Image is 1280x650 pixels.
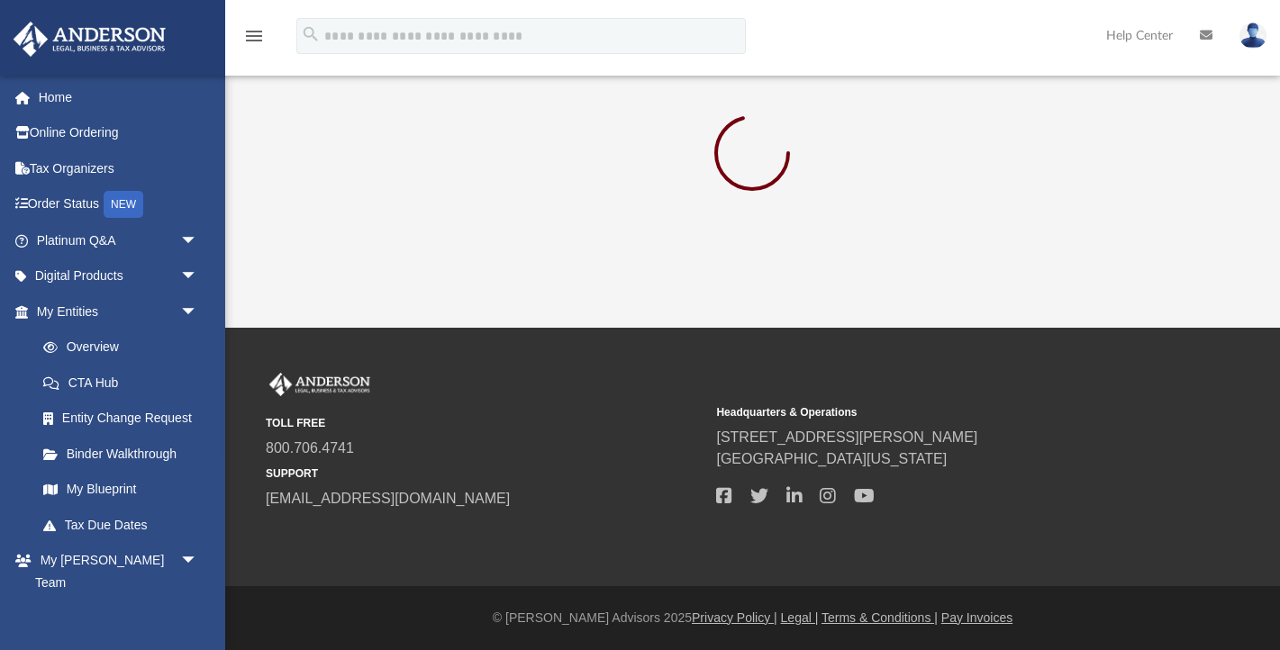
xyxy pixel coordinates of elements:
[692,610,777,625] a: Privacy Policy |
[301,24,321,44] i: search
[8,22,171,57] img: Anderson Advisors Platinum Portal
[13,186,225,223] a: Order StatusNEW
[25,472,216,508] a: My Blueprint
[13,543,216,600] a: My [PERSON_NAME] Teamarrow_drop_down
[13,293,225,330] a: My Entitiesarrow_drop_down
[716,429,977,445] a: [STREET_ADDRESS][PERSON_NAME]
[243,34,265,47] a: menu
[1239,23,1266,49] img: User Pic
[13,79,225,115] a: Home
[180,293,216,330] span: arrow_drop_down
[716,451,947,466] a: [GEOGRAPHIC_DATA][US_STATE]
[13,115,225,151] a: Online Ordering
[25,436,225,472] a: Binder Walkthrough
[104,191,143,218] div: NEW
[266,415,704,431] small: TOLL FREE
[822,610,938,625] a: Terms & Conditions |
[716,404,1154,420] small: Headquarters & Operations
[180,543,216,580] span: arrow_drop_down
[266,373,374,396] img: Anderson Advisors Platinum Portal
[25,330,225,366] a: Overview
[13,150,225,186] a: Tax Organizers
[25,401,225,437] a: Entity Change Request
[25,507,225,543] a: Tax Due Dates
[266,465,704,482] small: SUPPORT
[243,25,265,47] i: menu
[266,440,354,456] a: 800.706.4741
[13,222,225,258] a: Platinum Q&Aarrow_drop_down
[225,609,1280,627] div: © [PERSON_NAME] Advisors 2025
[13,258,225,294] a: Digital Productsarrow_drop_down
[781,610,819,625] a: Legal |
[941,610,1012,625] a: Pay Invoices
[180,258,216,295] span: arrow_drop_down
[180,222,216,259] span: arrow_drop_down
[266,491,510,506] a: [EMAIL_ADDRESS][DOMAIN_NAME]
[25,365,225,401] a: CTA Hub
